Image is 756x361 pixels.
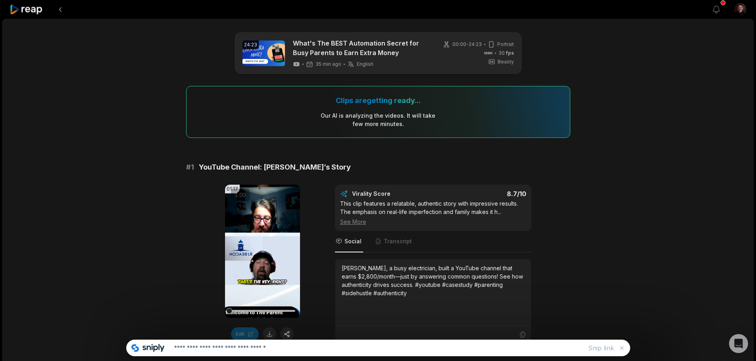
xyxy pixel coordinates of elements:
[293,38,430,57] a: What's The BEST Automation Secret for Busy Parents to Earn Extra Money
[340,199,526,226] div: This clip features a relatable, authentic story with impressive results. The emphasis on real-lif...
[186,162,194,173] span: # 1
[335,231,531,252] nav: Tabs
[498,58,514,65] span: Beasty
[506,50,514,56] span: fps
[336,96,421,105] div: Clips are getting ready...
[340,218,526,226] div: See More
[320,111,436,128] div: Our AI is analyzing the video s . It will take few more minutes.
[231,327,259,341] button: Edit
[342,264,525,297] div: [PERSON_NAME], a busy electrician, built a YouTube channel that earns $2,800/month—just by answer...
[199,162,351,173] span: YouTube Channel: [PERSON_NAME]’s Story
[498,50,514,57] span: 30
[225,185,300,318] video: Your browser does not support mp4 format.
[344,237,362,245] span: Social
[352,190,437,198] div: Virality Score
[384,237,412,245] span: Transcript
[452,41,482,48] span: 00:00 - 24:23
[441,190,526,198] div: 8.7 /10
[729,334,748,353] div: Open Intercom Messenger
[315,61,341,67] span: 35 min ago
[497,41,514,48] span: Portrait
[357,61,373,67] span: English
